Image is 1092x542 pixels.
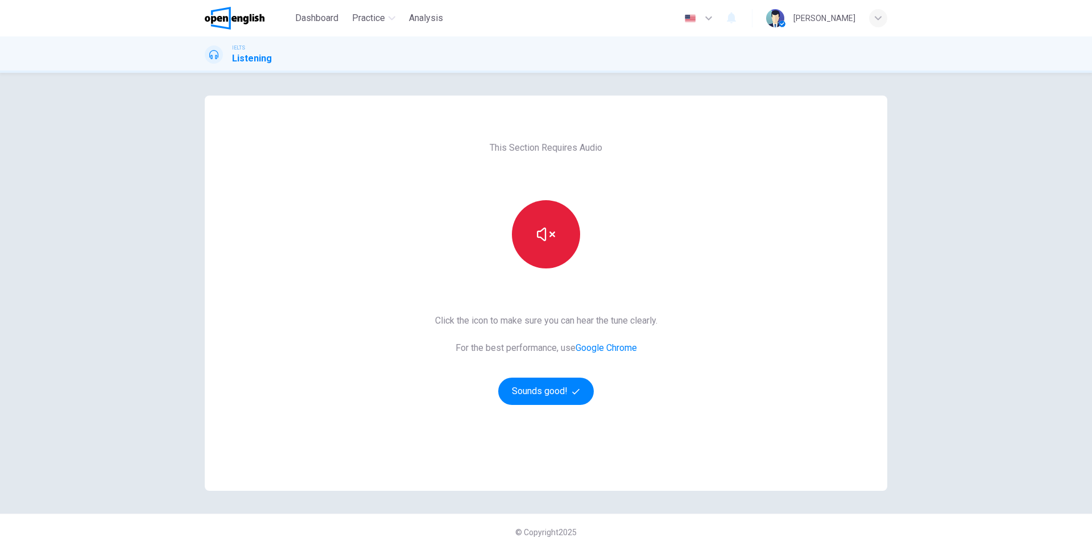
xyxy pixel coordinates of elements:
[205,7,264,30] img: OpenEnglish logo
[793,11,855,25] div: [PERSON_NAME]
[683,14,697,23] img: en
[435,314,657,328] span: Click the icon to make sure you can hear the tune clearly.
[291,8,343,28] button: Dashboard
[766,9,784,27] img: Profile picture
[232,44,245,52] span: IELTS
[352,11,385,25] span: Practice
[348,8,400,28] button: Practice
[232,52,272,65] h1: Listening
[435,341,657,355] span: For the best performance, use
[498,378,594,405] button: Sounds good!
[490,141,602,155] span: This Section Requires Audio
[409,11,443,25] span: Analysis
[404,8,448,28] button: Analysis
[515,528,577,537] span: © Copyright 2025
[205,7,291,30] a: OpenEnglish logo
[295,11,338,25] span: Dashboard
[576,342,637,353] a: Google Chrome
